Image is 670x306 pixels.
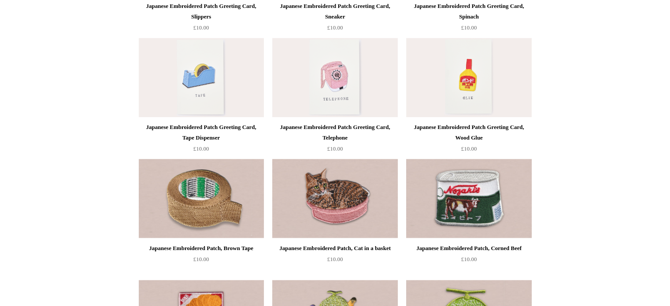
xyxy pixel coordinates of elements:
span: £10.00 [327,256,343,262]
span: £10.00 [193,24,209,31]
a: Japanese Embroidered Patch, Cat in a basket Japanese Embroidered Patch, Cat in a basket [272,159,397,238]
span: £10.00 [327,24,343,31]
img: Japanese Embroidered Patch, Cat in a basket [272,159,397,238]
div: Japanese Embroidered Patch, Corned Beef [408,243,529,254]
a: Japanese Embroidered Patch, Corned Beef Japanese Embroidered Patch, Corned Beef [406,159,531,238]
div: Japanese Embroidered Patch Greeting Card, Slippers [141,1,262,22]
span: £10.00 [193,145,209,152]
a: Japanese Embroidered Patch Greeting Card, Tape Dispenser Japanese Embroidered Patch Greeting Card... [139,38,264,117]
a: Japanese Embroidered Patch Greeting Card, Telephone £10.00 [272,122,397,158]
span: £10.00 [461,256,477,262]
a: Japanese Embroidered Patch Greeting Card, Tape Dispenser £10.00 [139,122,264,158]
div: Japanese Embroidered Patch Greeting Card, Telephone [274,122,395,143]
a: Japanese Embroidered Patch Greeting Card, Sneaker £10.00 [272,1,397,37]
span: £10.00 [461,24,477,31]
img: Japanese Embroidered Patch Greeting Card, Wood Glue [406,38,531,117]
a: Japanese Embroidered Patch Greeting Card, Spinach £10.00 [406,1,531,37]
div: Japanese Embroidered Patch Greeting Card, Tape Dispenser [141,122,262,143]
a: Japanese Embroidered Patch, Brown Tape £10.00 [139,243,264,279]
div: Japanese Embroidered Patch, Brown Tape [141,243,262,254]
a: Japanese Embroidered Patch, Corned Beef £10.00 [406,243,531,279]
img: Japanese Embroidered Patch, Corned Beef [406,159,531,238]
span: £10.00 [327,145,343,152]
a: Japanese Embroidered Patch, Cat in a basket £10.00 [272,243,397,279]
div: Japanese Embroidered Patch Greeting Card, Wood Glue [408,122,529,143]
span: £10.00 [193,256,209,262]
a: Japanese Embroidered Patch Greeting Card, Wood Glue Japanese Embroidered Patch Greeting Card, Woo... [406,38,531,117]
img: Japanese Embroidered Patch, Brown Tape [139,159,264,238]
div: Japanese Embroidered Patch Greeting Card, Spinach [408,1,529,22]
img: Japanese Embroidered Patch Greeting Card, Telephone [272,38,397,117]
a: Japanese Embroidered Patch Greeting Card, Telephone Japanese Embroidered Patch Greeting Card, Tel... [272,38,397,117]
a: Japanese Embroidered Patch Greeting Card, Slippers £10.00 [139,1,264,37]
span: £10.00 [461,145,477,152]
a: Japanese Embroidered Patch, Brown Tape Japanese Embroidered Patch, Brown Tape [139,159,264,238]
a: Japanese Embroidered Patch Greeting Card, Wood Glue £10.00 [406,122,531,158]
div: Japanese Embroidered Patch Greeting Card, Sneaker [274,1,395,22]
img: Japanese Embroidered Patch Greeting Card, Tape Dispenser [139,38,264,117]
div: Japanese Embroidered Patch, Cat in a basket [274,243,395,254]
